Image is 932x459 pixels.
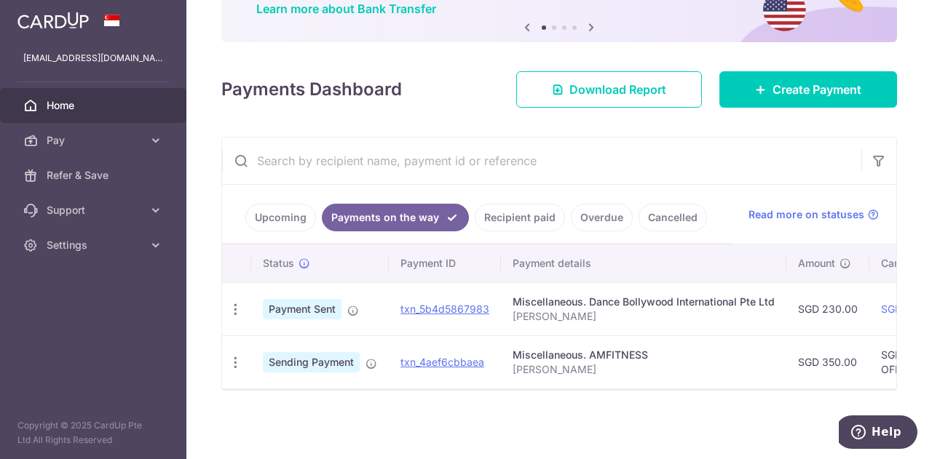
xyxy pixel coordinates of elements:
[513,295,775,309] div: Miscellaneous. Dance Bollywood International Pte Ltd
[23,51,163,65] p: [EMAIL_ADDRESS][DOMAIN_NAME]
[881,303,927,315] a: SGD 6.67
[513,348,775,362] div: Miscellaneous. AMFITNESS
[839,415,917,452] iframe: Opens a widget where you can find more information
[798,256,835,271] span: Amount
[749,207,879,222] a: Read more on statuses
[389,244,501,282] th: Payment ID
[513,309,775,324] p: [PERSON_NAME]
[400,356,484,368] a: txn_4aef6cbbaea
[569,81,666,98] span: Download Report
[263,256,294,271] span: Status
[47,133,143,148] span: Pay
[47,98,143,113] span: Home
[400,303,489,315] a: txn_5b4d5867983
[516,71,702,108] a: Download Report
[47,168,143,183] span: Refer & Save
[501,244,786,282] th: Payment details
[513,362,775,377] p: [PERSON_NAME]
[475,204,565,231] a: Recipient paid
[322,204,469,231] a: Payments on the way
[263,299,341,319] span: Payment Sent
[17,12,89,29] img: CardUp
[47,238,143,252] span: Settings
[749,207,864,222] span: Read more on statuses
[773,81,861,98] span: Create Payment
[263,352,360,372] span: Sending Payment
[245,204,316,231] a: Upcoming
[571,204,633,231] a: Overdue
[222,137,861,184] input: Search by recipient name, payment id or reference
[786,282,869,335] td: SGD 230.00
[719,71,897,108] a: Create Payment
[47,203,143,217] span: Support
[786,335,869,388] td: SGD 350.00
[256,1,436,16] a: Learn more about Bank Transfer
[221,76,402,103] h4: Payments Dashboard
[639,204,707,231] a: Cancelled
